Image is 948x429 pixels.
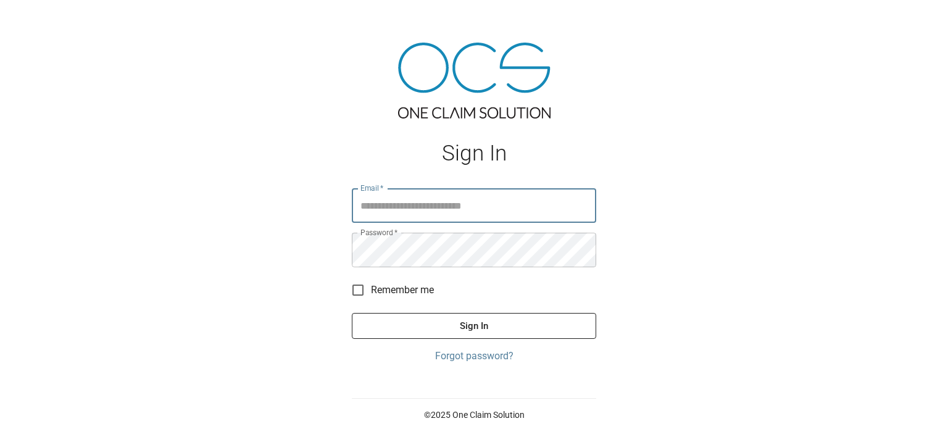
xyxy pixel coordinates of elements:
label: Email [360,183,384,193]
img: ocs-logo-tra.png [398,43,551,119]
button: Sign In [352,313,596,339]
p: © 2025 One Claim Solution [352,409,596,421]
img: ocs-logo-white-transparent.png [15,7,64,32]
a: Forgot password? [352,349,596,364]
label: Password [360,227,397,238]
span: Remember me [371,283,434,298]
h1: Sign In [352,141,596,166]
